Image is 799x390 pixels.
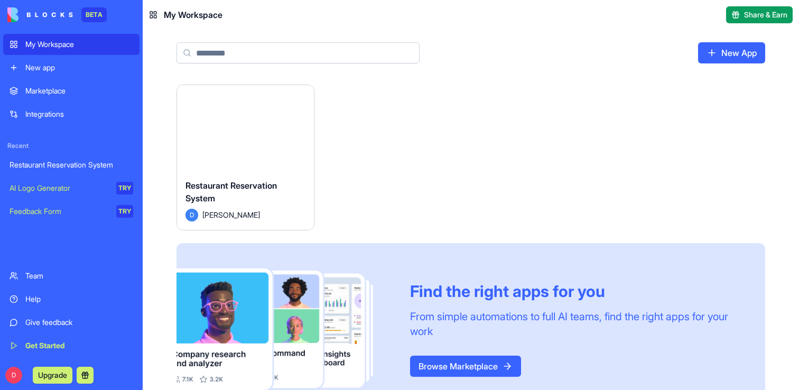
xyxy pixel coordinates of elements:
a: My Workspace [3,34,140,55]
div: Restaurant Reservation System [10,160,133,170]
a: Browse Marketplace [410,356,521,377]
a: Get Started [3,335,140,356]
div: Give feedback [25,317,133,328]
img: logo [7,7,73,22]
a: BETA [7,7,107,22]
div: Help [25,294,133,304]
span: Restaurant Reservation System [185,180,277,203]
button: Upgrade [33,367,72,384]
div: BETA [81,7,107,22]
a: Help [3,289,140,310]
a: Restaurant Reservation SystemD[PERSON_NAME] [176,85,314,230]
button: Share & Earn [726,6,793,23]
div: Find the right apps for you [410,282,740,301]
a: Feedback FormTRY [3,201,140,222]
a: Marketplace [3,80,140,101]
a: AI Logo GeneratorTRY [3,178,140,199]
div: Get Started [25,340,133,351]
span: Recent [3,142,140,150]
div: TRY [116,205,133,218]
a: New App [698,42,765,63]
div: From simple automations to full AI teams, find the right apps for your work [410,309,740,339]
span: Share & Earn [744,10,787,20]
span: D [5,367,22,384]
a: Restaurant Reservation System [3,154,140,175]
div: New app [25,62,133,73]
a: Team [3,265,140,286]
img: Frame_181_egmpey.png [176,268,393,390]
a: Upgrade [33,369,72,380]
div: My Workspace [25,39,133,50]
div: Integrations [25,109,133,119]
a: New app [3,57,140,78]
div: TRY [116,182,133,194]
div: Marketplace [25,86,133,96]
span: [PERSON_NAME] [202,209,260,220]
span: D [185,209,198,221]
a: Integrations [3,104,140,125]
div: AI Logo Generator [10,183,109,193]
span: My Workspace [164,8,222,21]
a: Give feedback [3,312,140,333]
div: Feedback Form [10,206,109,217]
div: Team [25,271,133,281]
